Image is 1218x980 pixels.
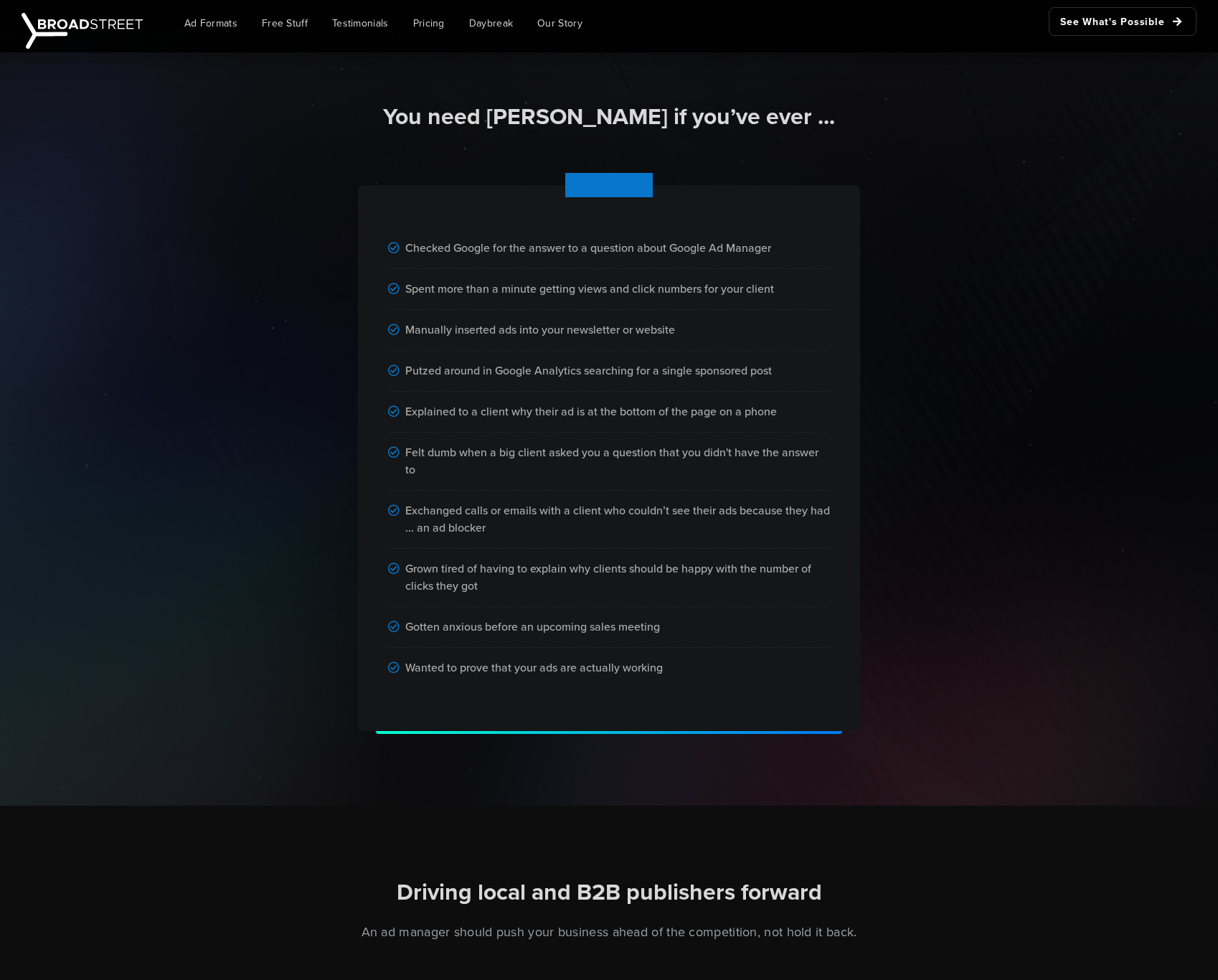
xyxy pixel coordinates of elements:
div: Manually inserted ads into your newsletter or website [388,310,830,351]
div: Grown tired of having to explain why clients should be happy with the number of clicks they got [388,549,830,607]
div: Checked Google for the answer to a question about Google Ad Manager [388,228,830,269]
div: Wanted to prove that your ads are actually working [388,648,830,688]
p: An ad manager should push your business ahead of the competition, not hold it back. [209,923,1009,941]
span: Free Stuff [262,16,308,31]
a: Daybreak [458,7,524,39]
span: Pricing [413,16,445,31]
a: Testimonials [321,7,400,39]
a: Ad Formats [174,7,248,39]
a: Our Story [527,7,593,39]
a: See What's Possible [1049,7,1196,36]
div: Putzed around in Google Analytics searching for a single sponsored post [388,351,830,392]
a: Pricing [402,7,455,39]
img: Broadstreet | The Ad Manager for Small Publishers [22,13,143,49]
span: Testimonials [332,16,389,31]
h2: Driving local and B2B publishers forward [209,877,1009,908]
h2: You need [PERSON_NAME] if you’ve ever ... [209,102,1009,132]
div: Explained to a client why their ad is at the bottom of the page on a phone [388,392,830,433]
span: Our Story [537,16,582,31]
div: Exchanged calls or emails with a client who couldn’t see their ads because they had ... an ad blo... [388,491,830,549]
div: Gotten anxious before an upcoming sales meeting [388,607,830,648]
a: Free Stuff [251,7,318,39]
div: Felt dumb when a big client asked you a question that you didn't have the answer to [388,433,830,491]
span: Ad Formats [184,16,237,31]
div: Spent more than a minute getting views and click numbers for your client [388,269,830,310]
span: Daybreak [469,16,513,31]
